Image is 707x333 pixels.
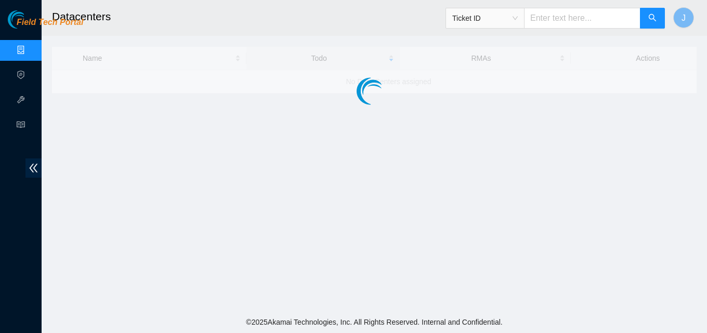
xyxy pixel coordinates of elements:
footer: © 2025 Akamai Technologies, Inc. All Rights Reserved. Internal and Confidential. [42,311,707,333]
span: double-left [25,158,42,178]
span: search [648,14,657,23]
span: Field Tech Portal [17,18,83,28]
button: J [673,7,694,28]
input: Enter text here... [524,8,640,29]
span: Ticket ID [452,10,518,26]
button: search [640,8,665,29]
span: read [17,116,25,137]
span: J [682,11,686,24]
a: Akamai TechnologiesField Tech Portal [8,19,83,32]
img: Akamai Technologies [8,10,53,29]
